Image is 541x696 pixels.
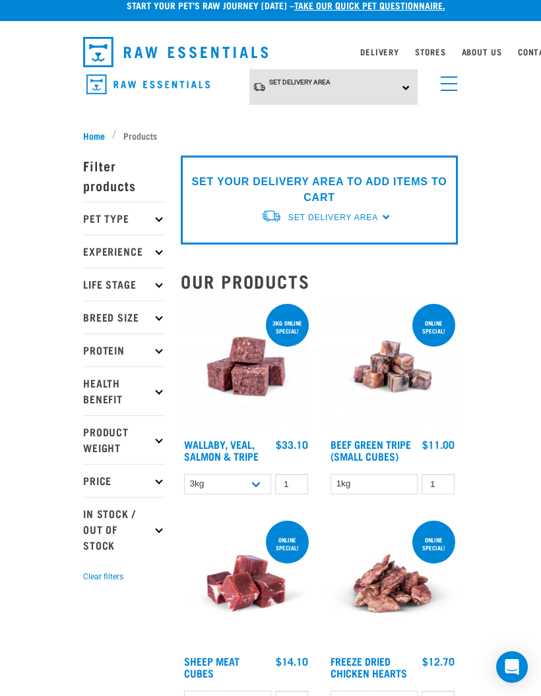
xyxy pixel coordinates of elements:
p: Experience [83,235,165,268]
span: Set Delivery Area [269,78,331,86]
img: van-moving.png [253,82,266,92]
p: Life Stage [83,268,165,301]
div: ONLINE SPECIAL! [266,530,309,558]
p: In Stock / Out Of Stock [83,497,165,562]
button: Clear filters [83,571,123,583]
p: Protein [83,333,165,366]
div: $33.10 [276,438,308,450]
div: $12.70 [422,655,455,667]
a: Sheep Meat Cubes [184,658,239,676]
a: Wallaby, Veal, Salmon & Tripe [184,441,259,459]
p: Price [83,464,165,497]
a: Delivery [360,49,398,54]
p: Pet Type [83,202,165,235]
a: menu [434,69,458,92]
div: 3kg online special! [266,313,309,341]
a: Beef Green Tripe (Small Cubes) [331,441,411,459]
nav: dropdown navigation [73,32,468,72]
h2: Our Products [181,271,458,291]
input: 1 [422,474,455,494]
div: Open Intercom Messenger [496,651,528,683]
p: Breed Size [83,301,165,333]
img: van-moving.png [261,209,282,223]
a: Freeze Dried Chicken Hearts [331,658,407,676]
span: Home [83,129,105,142]
div: ONLINE SPECIAL! [412,313,455,341]
p: Health Benefit [83,366,165,415]
a: Stores [415,49,446,54]
img: Raw Essentials Logo [86,74,210,95]
div: ONLINE SPECIAL! [412,530,455,558]
span: Set Delivery Area [288,213,378,222]
div: $11.00 [422,438,455,450]
a: Home [83,129,112,142]
p: Filter products [83,149,165,202]
img: Wallaby Veal Salmon Tripe 1642 [181,301,311,432]
a: About Us [462,49,502,54]
img: Beef Tripe Bites 1634 [327,301,458,432]
div: $14.10 [276,655,308,667]
input: 1 [275,474,308,494]
p: SET YOUR DELIVERY AREA TO ADD ITEMS TO CART [191,174,448,206]
img: Raw Essentials Logo [83,37,268,67]
a: take our quick pet questionnaire. [294,3,445,7]
nav: breadcrumbs [83,129,458,142]
img: FD Chicken Hearts [327,518,458,649]
img: Sheep Meat [181,518,311,649]
p: Product Weight [83,415,165,464]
